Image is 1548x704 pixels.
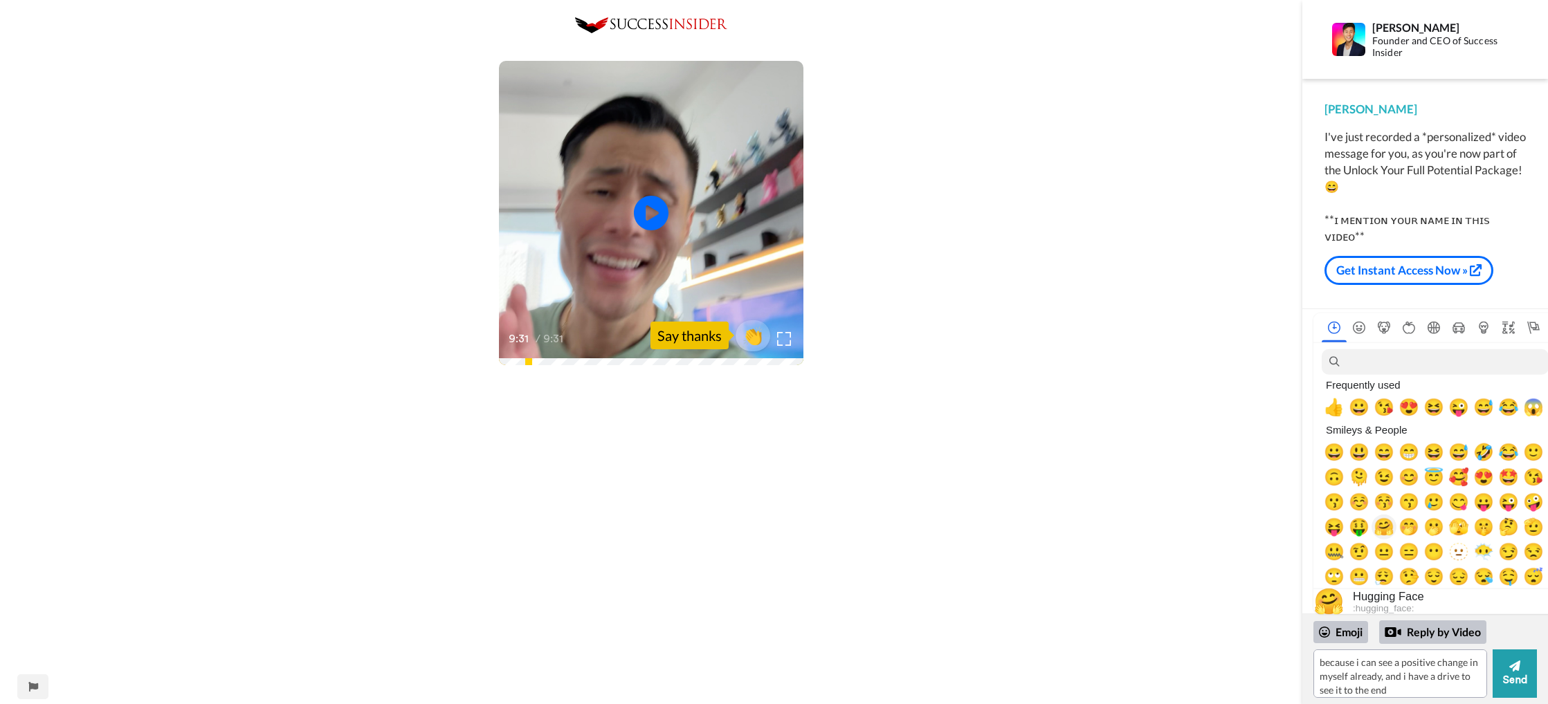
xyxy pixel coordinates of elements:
span: 9:31 [509,331,533,347]
div: Reply by Video [1379,620,1486,644]
div: [PERSON_NAME] [1372,21,1511,34]
div: Say thanks [650,322,729,349]
div: [PERSON_NAME] [1324,101,1526,118]
div: Founder and CEO of Success Insider [1372,35,1511,59]
button: 👏 [736,320,770,351]
button: Send [1493,649,1537,698]
div: I've just recorded a *personalized* video message for you, as you're now part of the Unlock Your ... [1324,129,1526,245]
textarea: because i can see a positive change in myself already, and i have a drive to see it to the end [1313,649,1487,698]
div: Reply by Video [1385,624,1401,640]
div: Emoji [1313,621,1368,643]
a: Get Instant Access Now » [1324,256,1493,285]
span: / [536,331,540,347]
img: Full screen [777,332,791,346]
span: 👏 [736,324,770,346]
span: 9:31 [543,331,567,347]
img: Profile Image [1332,23,1365,56]
img: 0c8b3de2-5a68-4eb7-92e8-72f868773395 [575,17,727,33]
